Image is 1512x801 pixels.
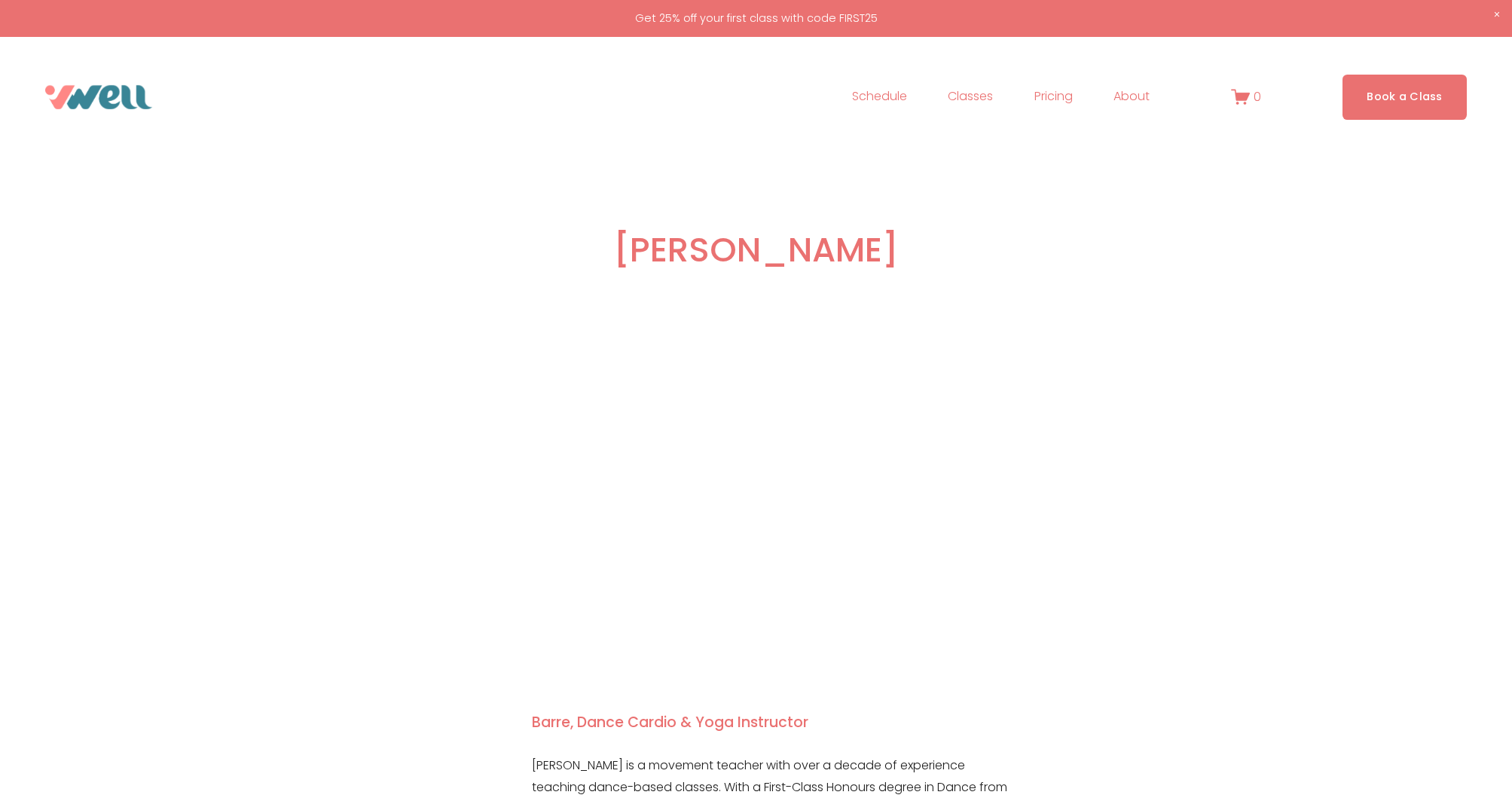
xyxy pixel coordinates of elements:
span: 0 [1254,88,1261,105]
a: Book a Class [1342,75,1467,119]
img: VWell [45,85,152,109]
a: Pricing [1034,85,1073,109]
a: folder dropdown [1113,85,1150,109]
a: folder dropdown [948,85,993,109]
h2: [PERSON_NAME] [532,228,979,272]
span: About [1113,86,1150,108]
a: 0 items in cart [1231,87,1261,106]
a: Schedule [852,85,907,109]
span: Classes [948,86,993,108]
h4: Barre, Dance Cardio & Yoga Instructor [532,713,979,733]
